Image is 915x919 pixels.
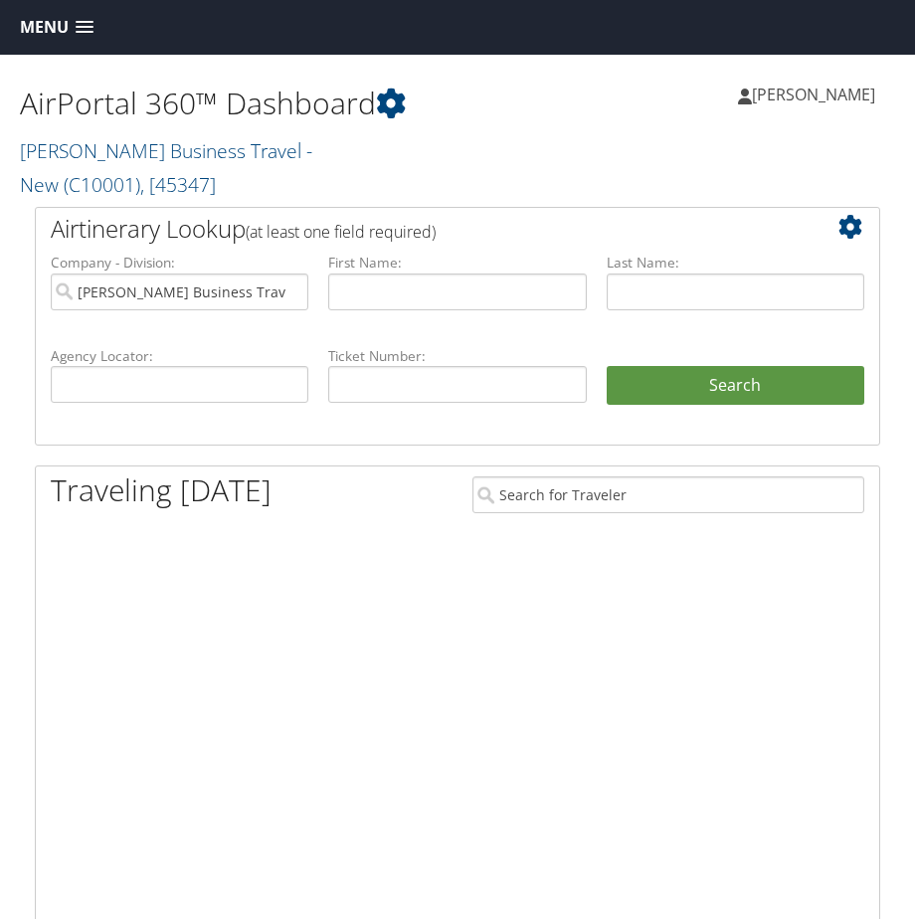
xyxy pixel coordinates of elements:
label: First Name: [328,253,586,273]
span: Menu [20,18,69,37]
h1: AirPortal 360™ Dashboard [20,83,457,124]
span: ( C10001 ) [64,171,140,198]
h2: Airtinerary Lookup [51,212,794,246]
h1: Traveling [DATE] [51,469,272,511]
label: Ticket Number: [328,346,586,366]
label: Last Name: [607,253,864,273]
label: Agency Locator: [51,346,308,366]
label: Company - Division: [51,253,308,273]
button: Search [607,366,864,406]
a: [PERSON_NAME] Business Travel - New [20,137,312,198]
span: [PERSON_NAME] [752,84,875,105]
span: , [ 45347 ] [140,171,216,198]
span: (at least one field required) [246,221,436,243]
input: Search for Traveler [472,476,864,513]
a: Menu [10,11,103,44]
a: [PERSON_NAME] [738,65,895,124]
